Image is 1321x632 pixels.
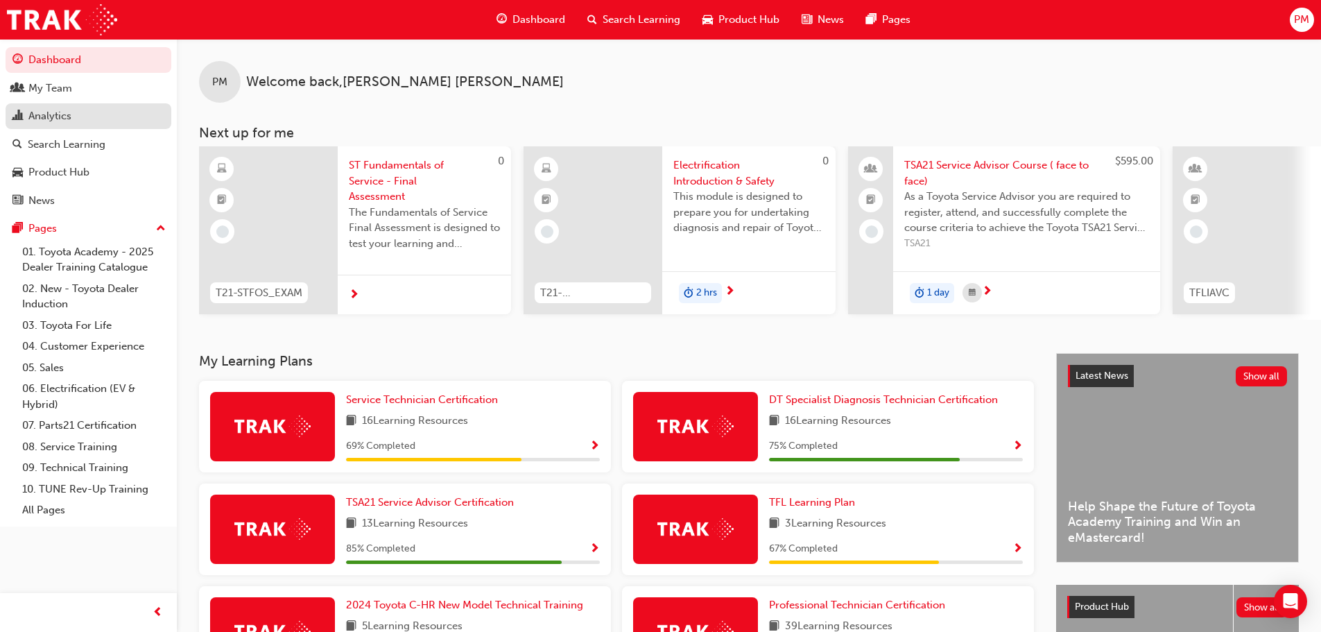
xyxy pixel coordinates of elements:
span: TFLIAVC [1189,285,1229,301]
span: Show Progress [589,441,600,453]
span: Show Progress [1012,543,1023,556]
span: 2024 Toyota C-HR New Model Technical Training [346,599,583,611]
span: 13 Learning Resources [362,515,468,533]
span: 3 Learning Resources [785,515,886,533]
div: My Team [28,80,72,96]
span: 16 Learning Resources [362,413,468,430]
button: PM [1290,8,1314,32]
img: Trak [657,518,734,540]
span: $595.00 [1115,155,1153,167]
span: PM [1294,12,1309,28]
a: 07. Parts21 Certification [17,415,171,436]
a: $595.00TSA21 Service Advisor Course ( face to face)As a Toyota Service Advisor you are required t... [848,146,1160,314]
span: news-icon [802,11,812,28]
button: Show all [1236,366,1288,386]
button: Pages [6,216,171,241]
img: Trak [234,518,311,540]
span: car-icon [702,11,713,28]
a: news-iconNews [791,6,855,34]
a: search-iconSearch Learning [576,6,691,34]
span: booktick-icon [1191,191,1200,210]
span: 1 day [927,285,949,301]
span: Show Progress [589,543,600,556]
span: Pages [882,12,910,28]
a: Dashboard [6,47,171,73]
span: 85 % Completed [346,541,415,557]
button: DashboardMy TeamAnalyticsSearch LearningProduct HubNews [6,44,171,216]
a: 08. Service Training [17,436,171,458]
a: 09. Technical Training [17,457,171,479]
span: 2 hrs [696,285,717,301]
a: Service Technician Certification [346,392,503,408]
span: learningResourceType_ELEARNING-icon [217,160,227,178]
span: pages-icon [866,11,877,28]
span: Product Hub [718,12,779,28]
span: TSA21 Service Advisor Certification [346,496,514,509]
span: duration-icon [915,284,924,302]
span: 0 [822,155,829,167]
img: Trak [657,416,734,437]
div: Search Learning [28,137,105,153]
span: 75 % Completed [769,438,838,454]
div: Pages [28,221,57,237]
span: prev-icon [153,604,163,622]
span: pages-icon [12,223,23,235]
a: Latest NewsShow allHelp Shape the Future of Toyota Academy Training and Win an eMastercard! [1056,353,1299,563]
a: My Team [6,76,171,101]
a: Product Hub [6,160,171,185]
span: people-icon [866,160,876,178]
a: 0T21-FOD_HVIS_PREREQElectrification Introduction & SafetyThis module is designed to prepare you f... [524,146,836,314]
span: next-icon [349,289,359,302]
span: learningRecordVerb_NONE-icon [1190,225,1202,238]
span: booktick-icon [217,191,227,210]
div: Product Hub [28,164,89,180]
span: book-icon [769,413,779,430]
button: Show all [1236,597,1288,617]
a: 03. Toyota For Life [17,315,171,336]
span: Service Technician Certification [346,393,498,406]
a: 06. Electrification (EV & Hybrid) [17,378,171,415]
button: Show Progress [589,438,600,455]
a: 10. TUNE Rev-Up Training [17,479,171,500]
span: PM [212,74,227,90]
button: Show Progress [1012,438,1023,455]
span: Search Learning [603,12,680,28]
a: Professional Technician Certification [769,597,951,613]
span: car-icon [12,166,23,179]
img: Trak [7,4,117,35]
span: search-icon [587,11,597,28]
span: guage-icon [497,11,507,28]
span: Latest News [1076,370,1128,382]
span: booktick-icon [542,191,551,210]
span: learningResourceType_ELEARNING-icon [542,160,551,178]
a: DT Specialist Diagnosis Technician Certification [769,392,1003,408]
div: Analytics [28,108,71,124]
div: Open Intercom Messenger [1274,585,1307,618]
span: Show Progress [1012,441,1023,453]
span: TSA21 Service Advisor Course ( face to face) [904,157,1149,189]
a: pages-iconPages [855,6,922,34]
span: 69 % Completed [346,438,415,454]
a: All Pages [17,499,171,521]
span: Professional Technician Certification [769,599,945,611]
span: calendar-icon [969,284,976,302]
a: Search Learning [6,132,171,157]
a: guage-iconDashboard [485,6,576,34]
a: Product HubShow all [1067,596,1288,618]
span: Welcome back , [PERSON_NAME] [PERSON_NAME] [246,74,564,90]
span: This module is designed to prepare you for undertaking diagnosis and repair of Toyota & Lexus Ele... [673,189,824,236]
a: Analytics [6,103,171,129]
span: Help Shape the Future of Toyota Academy Training and Win an eMastercard! [1068,499,1287,546]
span: 67 % Completed [769,541,838,557]
span: 16 Learning Resources [785,413,891,430]
a: 01. Toyota Academy - 2025 Dealer Training Catalogue [17,241,171,278]
span: learningResourceType_INSTRUCTOR_LED-icon [1191,160,1200,178]
span: ST Fundamentals of Service - Final Assessment [349,157,500,205]
span: booktick-icon [866,191,876,210]
span: book-icon [346,515,356,533]
a: 02. New - Toyota Dealer Induction [17,278,171,315]
span: learningRecordVerb_NONE-icon [865,225,878,238]
span: As a Toyota Service Advisor you are required to register, attend, and successfully complete the c... [904,189,1149,236]
span: chart-icon [12,110,23,123]
span: guage-icon [12,54,23,67]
